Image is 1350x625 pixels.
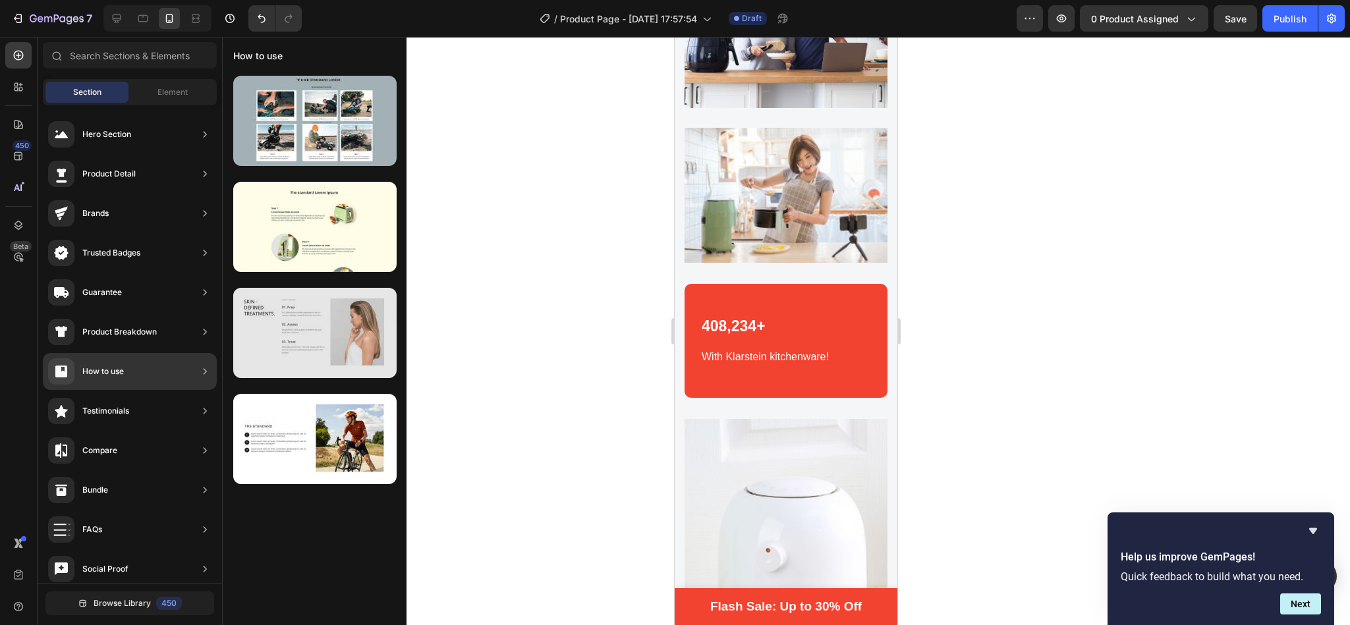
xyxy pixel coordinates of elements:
div: Product Detail [82,167,136,180]
div: Trusted Badges [82,246,140,259]
span: Save [1225,13,1247,24]
div: 450 [156,597,182,610]
input: Search Sections & Elements [43,42,217,68]
span: Element [157,86,188,98]
span: 0 product assigned [1091,12,1179,26]
div: Publish [1274,12,1307,26]
p: 7 [86,11,92,26]
iframe: Design area [675,37,897,625]
button: Next question [1280,593,1321,614]
div: Beta [10,241,32,252]
button: Publish [1262,5,1318,32]
div: Help us improve GemPages! [1121,523,1321,614]
div: Product Breakdown [82,325,157,339]
div: FAQs [82,523,102,536]
span: Draft [742,13,762,24]
h2: Help us improve GemPages! [1121,549,1321,565]
span: Product Page - [DATE] 17:57:54 [560,12,697,26]
div: Bundle [82,483,108,497]
span: Section [73,86,101,98]
div: Brands [82,207,109,220]
button: Browse Library450 [45,591,214,615]
span: / [554,12,557,26]
div: Undo/Redo [248,5,302,32]
div: Compare [82,444,117,457]
p: With Klarstein kitchenware! [27,312,196,328]
div: Guarantee [82,286,122,299]
button: 0 product assigned [1080,5,1208,32]
div: Testimonials [82,404,129,418]
div: 450 [13,140,32,151]
div: Hero Section [82,128,131,141]
p: Quick feedback to build what you need. [1121,570,1321,583]
button: 7 [5,5,98,32]
span: Browse Library [94,597,151,609]
div: Social Proof [82,562,128,576]
p: 408,234+ [27,280,196,300]
div: How to use [82,365,124,378]
img: Alt Image [10,91,213,226]
button: Hide survey [1305,523,1321,539]
button: Save [1214,5,1257,32]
